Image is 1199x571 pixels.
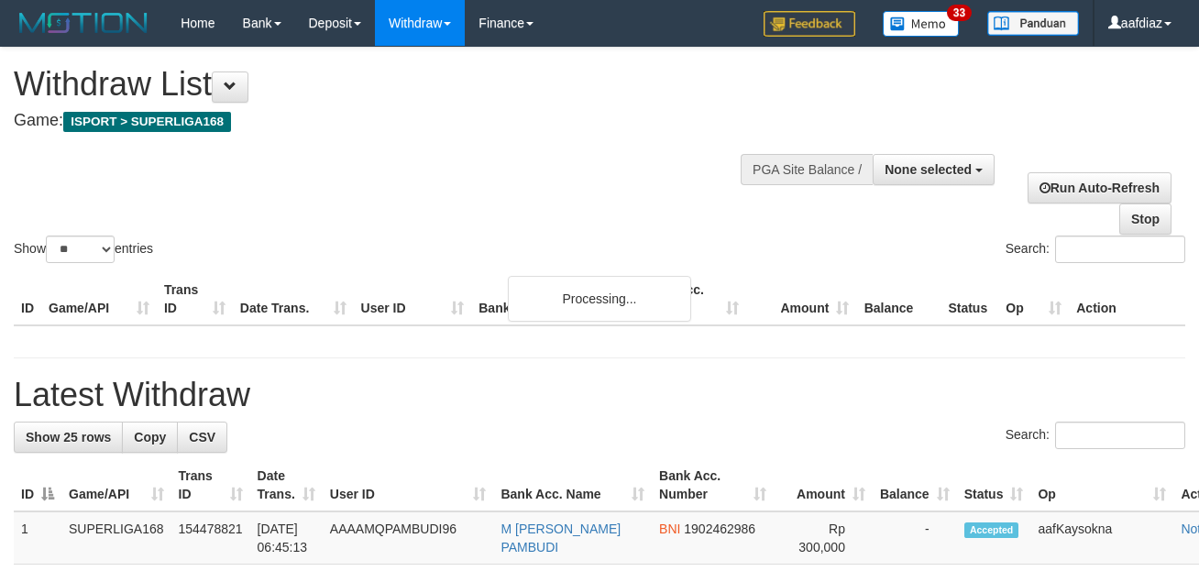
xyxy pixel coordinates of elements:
[873,154,995,185] button: None selected
[940,273,998,325] th: Status
[1030,511,1173,565] td: aafKaysokna
[171,459,250,511] th: Trans ID: activate to sort column ascending
[323,459,494,511] th: User ID: activate to sort column ascending
[1028,172,1171,203] a: Run Auto-Refresh
[1006,422,1185,449] label: Search:
[947,5,972,21] span: 33
[14,511,61,565] td: 1
[14,459,61,511] th: ID: activate to sort column descending
[14,377,1185,413] h1: Latest Withdraw
[684,522,755,536] span: Copy 1902462986 to clipboard
[14,236,153,263] label: Show entries
[41,273,157,325] th: Game/API
[171,511,250,565] td: 154478821
[189,430,215,445] span: CSV
[873,511,957,565] td: -
[635,273,746,325] th: Bank Acc. Number
[964,522,1019,538] span: Accepted
[1055,236,1185,263] input: Search:
[659,522,680,536] span: BNI
[61,459,171,511] th: Game/API: activate to sort column ascending
[14,273,41,325] th: ID
[250,511,323,565] td: [DATE] 06:45:13
[250,459,323,511] th: Date Trans.: activate to sort column ascending
[1006,236,1185,263] label: Search:
[774,459,873,511] th: Amount: activate to sort column ascending
[157,273,233,325] th: Trans ID
[46,236,115,263] select: Showentries
[14,66,781,103] h1: Withdraw List
[233,273,354,325] th: Date Trans.
[471,273,634,325] th: Bank Acc. Name
[323,511,494,565] td: AAAAMQPAMBUDI96
[14,9,153,37] img: MOTION_logo.png
[14,422,123,453] a: Show 25 rows
[774,511,873,565] td: Rp 300,000
[1030,459,1173,511] th: Op: activate to sort column ascending
[652,459,774,511] th: Bank Acc. Number: activate to sort column ascending
[354,273,472,325] th: User ID
[134,430,166,445] span: Copy
[122,422,178,453] a: Copy
[856,273,940,325] th: Balance
[873,459,957,511] th: Balance: activate to sort column ascending
[26,430,111,445] span: Show 25 rows
[177,422,227,453] a: CSV
[883,11,960,37] img: Button%20Memo.svg
[764,11,855,37] img: Feedback.jpg
[741,154,873,185] div: PGA Site Balance /
[957,459,1031,511] th: Status: activate to sort column ascending
[885,162,972,177] span: None selected
[1119,203,1171,235] a: Stop
[493,459,652,511] th: Bank Acc. Name: activate to sort column ascending
[500,522,621,555] a: M [PERSON_NAME] PAMBUDI
[508,276,691,322] div: Processing...
[61,511,171,565] td: SUPERLIGA168
[987,11,1079,36] img: panduan.png
[63,112,231,132] span: ISPORT > SUPERLIGA168
[746,273,857,325] th: Amount
[14,112,781,130] h4: Game:
[998,273,1069,325] th: Op
[1069,273,1185,325] th: Action
[1055,422,1185,449] input: Search:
